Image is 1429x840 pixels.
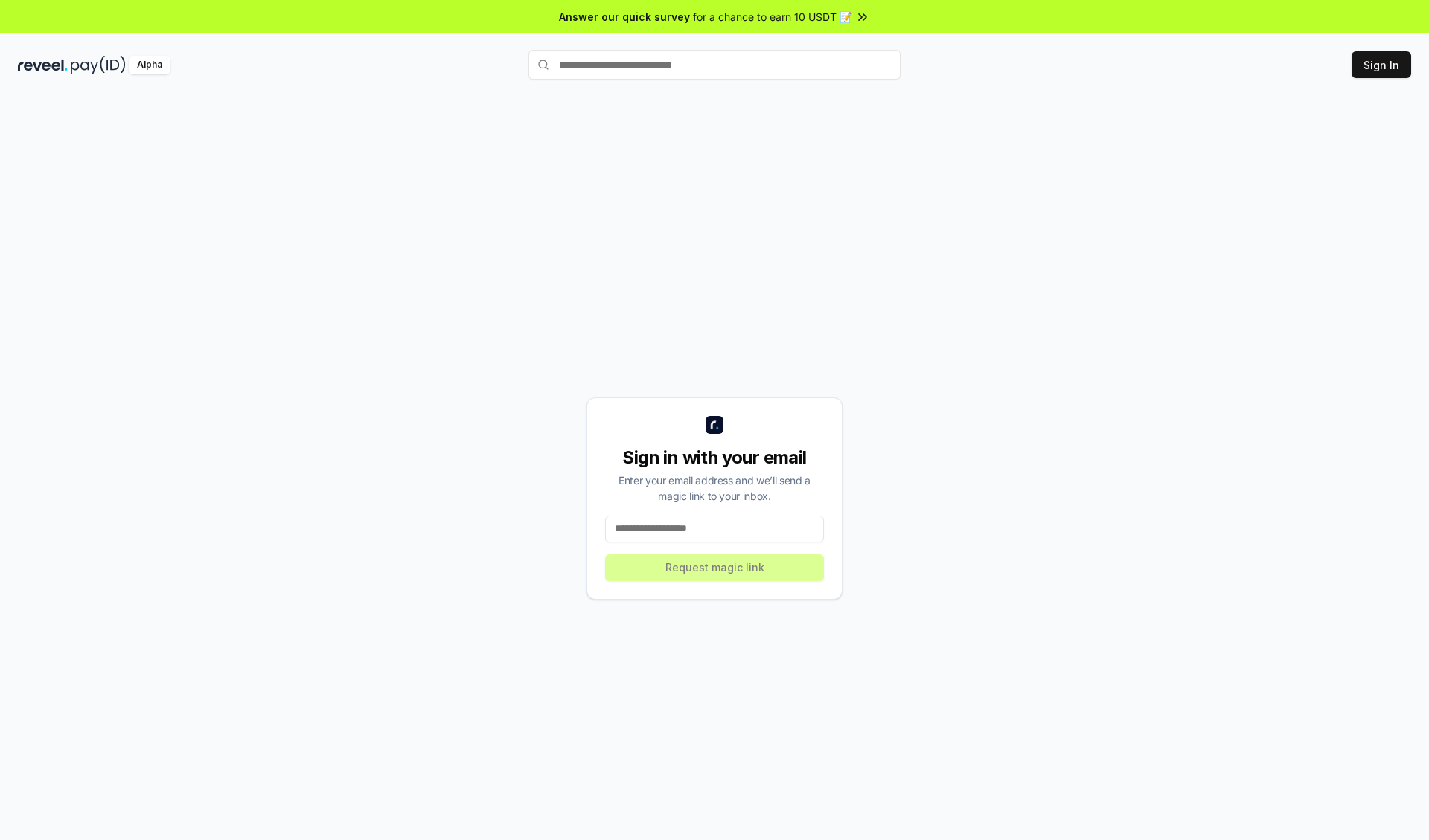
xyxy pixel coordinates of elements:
span: for a chance to earn 10 USDT 📝 [693,9,852,25]
div: Enter your email address and we’ll send a magic link to your inbox. [605,472,824,504]
span: Answer our quick survey [559,9,690,25]
div: Sign in with your email [605,446,824,469]
button: Sign In [1352,51,1411,78]
div: Alpha [129,56,170,74]
img: reveel_dark [18,56,68,74]
img: pay_id [71,56,126,74]
img: logo_small [706,416,723,434]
